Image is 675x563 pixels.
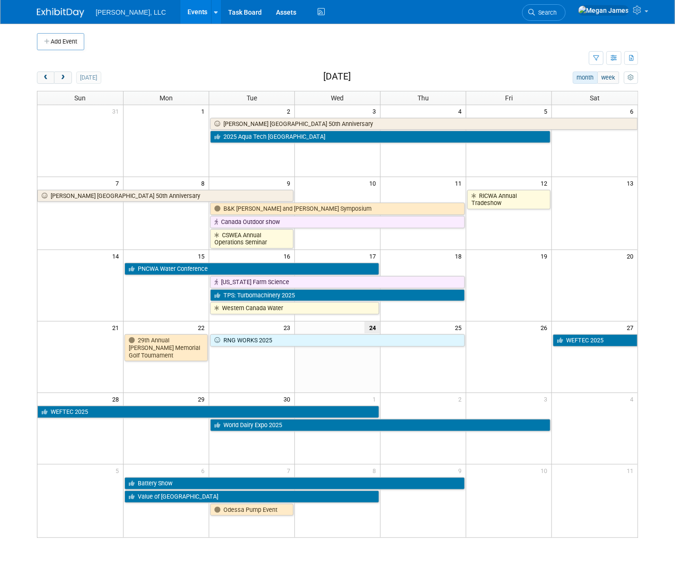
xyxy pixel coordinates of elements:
span: 9 [286,177,294,189]
span: 10 [540,465,551,476]
a: Canada Outdoor show [210,216,465,228]
span: Search [535,9,557,16]
span: 17 [368,250,380,262]
span: 6 [629,105,638,117]
a: CSWEA Annual Operations Seminar [210,229,293,249]
span: Tue [247,94,257,102]
a: [PERSON_NAME] [GEOGRAPHIC_DATA] 50th Anniversary [37,190,293,202]
span: 28 [111,393,123,405]
img: ExhibitDay [37,8,84,18]
a: 29th Annual [PERSON_NAME] Memorial Golf Tournament [124,334,208,361]
a: Battery Show [124,477,465,490]
span: 13 [626,177,638,189]
a: 2025 Aqua Tech [GEOGRAPHIC_DATA] [210,131,551,143]
span: Fri [505,94,513,102]
a: Odessa Pump Event [210,504,293,516]
span: Mon [160,94,173,102]
span: 20 [626,250,638,262]
span: 1 [372,393,380,405]
span: 24 [364,322,380,333]
a: Value of [GEOGRAPHIC_DATA] [124,491,379,503]
a: PNCWA Water Conference [124,263,379,275]
a: TPS: Turbomachinery 2025 [210,289,465,302]
span: Sat [590,94,600,102]
span: Wed [331,94,344,102]
span: 14 [111,250,123,262]
a: Search [522,4,566,21]
span: 8 [372,465,380,476]
span: Sun [74,94,86,102]
i: Personalize Calendar [628,75,634,81]
a: World Dairy Expo 2025 [210,419,551,431]
span: 30 [283,393,294,405]
button: myCustomButton [624,71,638,84]
span: 21 [111,322,123,333]
span: 26 [540,322,551,333]
span: 5 [115,465,123,476]
button: month [573,71,598,84]
span: 8 [200,177,209,189]
span: 9 [457,465,466,476]
a: WEFTEC 2025 [37,406,379,418]
span: 23 [283,322,294,333]
span: 6 [200,465,209,476]
span: 7 [115,177,123,189]
span: 22 [197,322,209,333]
button: prev [37,71,54,84]
span: [PERSON_NAME], LLC [96,9,166,16]
a: [US_STATE] Farm Science [210,276,465,288]
span: 29 [197,393,209,405]
span: 18 [454,250,466,262]
a: B&K [PERSON_NAME] and [PERSON_NAME] Symposium [210,203,465,215]
button: [DATE] [76,71,101,84]
span: 4 [629,393,638,405]
h2: [DATE] [323,71,351,82]
a: [PERSON_NAME] [GEOGRAPHIC_DATA] 50th Anniversary [210,118,638,130]
a: Western Canada Water [210,302,379,314]
button: next [54,71,71,84]
button: Add Event [37,33,84,50]
span: 16 [283,250,294,262]
span: 3 [543,393,551,405]
span: 5 [543,105,551,117]
span: 1 [200,105,209,117]
span: 11 [454,177,466,189]
span: 15 [197,250,209,262]
span: 7 [286,465,294,476]
span: 3 [372,105,380,117]
a: WEFTEC 2025 [553,334,638,347]
span: 12 [540,177,551,189]
img: Megan James [578,5,629,16]
span: 2 [457,393,466,405]
span: 4 [457,105,466,117]
button: week [597,71,619,84]
a: RICWA Annual Tradeshow [467,190,551,209]
a: RNG WORKS 2025 [210,334,465,347]
span: 31 [111,105,123,117]
span: 27 [626,322,638,333]
span: 10 [368,177,380,189]
span: 25 [454,322,466,333]
span: 2 [286,105,294,117]
span: Thu [417,94,429,102]
span: 11 [626,465,638,476]
span: 19 [540,250,551,262]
